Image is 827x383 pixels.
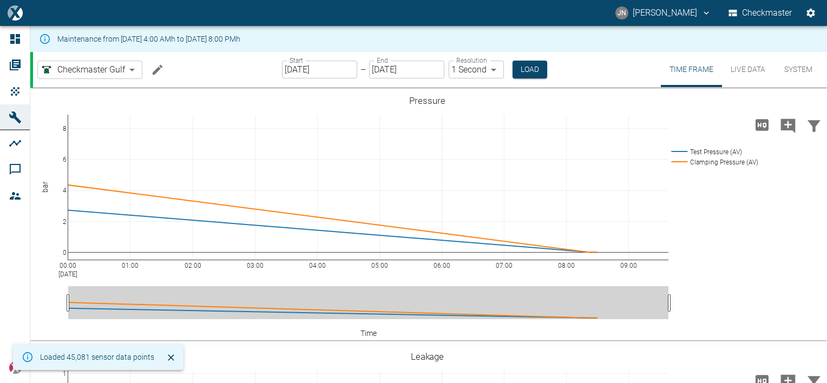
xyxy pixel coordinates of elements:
button: System [774,52,823,87]
img: logo [8,5,22,20]
div: 1 Second [449,61,504,78]
button: Load [513,61,547,78]
button: Filter Chart Data [801,111,827,139]
span: Checkmaster Gulf [57,63,125,76]
div: Maintenance from [DATE] 4:00 AMh to [DATE] 8:00 PMh [57,29,240,49]
span: Load high Res [749,119,775,129]
button: Time Frame [661,52,722,87]
button: Edit machine [147,59,168,81]
div: JN [615,6,628,19]
img: Xplore Logo [9,361,22,374]
button: Settings [801,3,821,23]
label: Start [290,56,303,65]
p: – [360,63,366,76]
label: End [377,56,388,65]
button: Close [163,349,179,366]
button: Checkmaster [726,3,795,23]
label: Resolution [456,56,487,65]
button: jayan.nair@neuman-esser.ae [614,3,713,23]
input: MM/DD/YYYY [369,61,444,78]
button: Add comment [775,111,801,139]
a: Checkmaster Gulf [40,63,125,76]
button: Live Data [722,52,774,87]
div: Loaded 45,081 sensor data points [40,347,154,367]
input: MM/DD/YYYY [282,61,357,78]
